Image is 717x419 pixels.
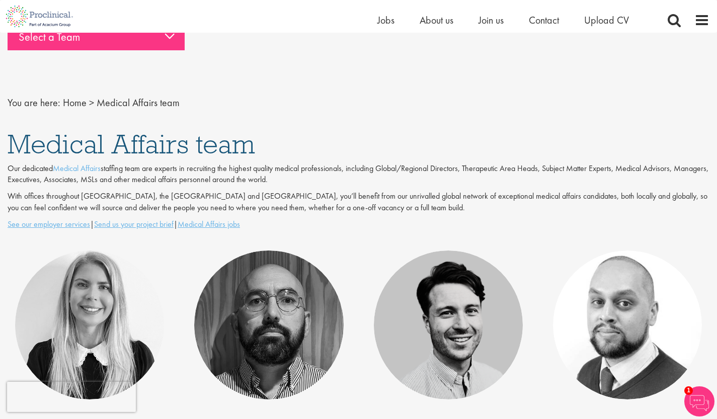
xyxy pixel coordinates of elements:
a: About us [420,14,453,27]
div: Select a Team [8,25,185,50]
a: Jobs [377,14,394,27]
p: With offices throughout [GEOGRAPHIC_DATA], the [GEOGRAPHIC_DATA] and [GEOGRAPHIC_DATA], you’ll be... [8,191,709,214]
a: Upload CV [584,14,629,27]
span: Medical Affairs team [97,96,180,109]
a: Medical Affairs [53,163,101,174]
img: Chatbot [684,386,714,416]
iframe: reCAPTCHA [7,382,136,412]
a: Medical Affairs jobs [178,219,240,229]
a: breadcrumb link [63,96,87,109]
span: > [89,96,94,109]
p: Our dedicated staffing team are experts in recruiting the highest quality medical professionals, ... [8,163,709,186]
p: | | [8,219,709,230]
a: Contact [529,14,559,27]
a: Join us [479,14,504,27]
span: Medical Affairs team [8,127,255,161]
a: See our employer services [8,219,90,229]
span: 1 [684,386,693,395]
span: You are here: [8,96,60,109]
a: Send us your project brief [94,219,174,229]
